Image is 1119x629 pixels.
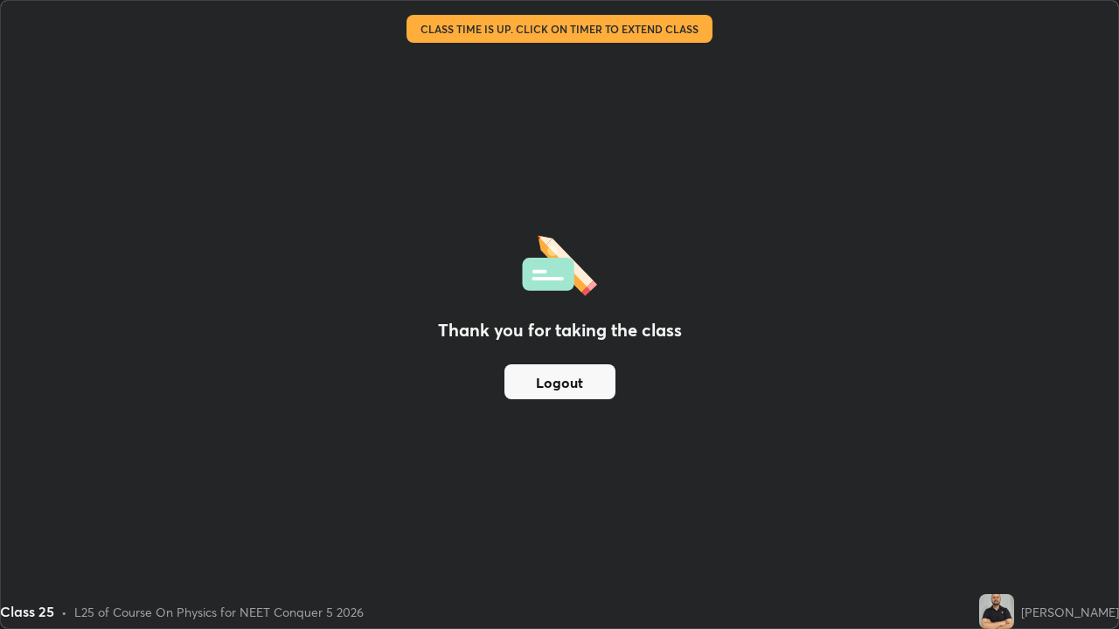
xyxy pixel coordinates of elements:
button: Logout [504,364,615,399]
img: offlineFeedback.1438e8b3.svg [522,230,597,296]
div: L25 of Course On Physics for NEET Conquer 5 2026 [74,603,364,621]
img: 88abb398c7ca4b1491dfe396cc999ae1.jpg [979,594,1014,629]
h2: Thank you for taking the class [438,317,682,343]
div: • [61,603,67,621]
div: [PERSON_NAME] [1021,603,1119,621]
